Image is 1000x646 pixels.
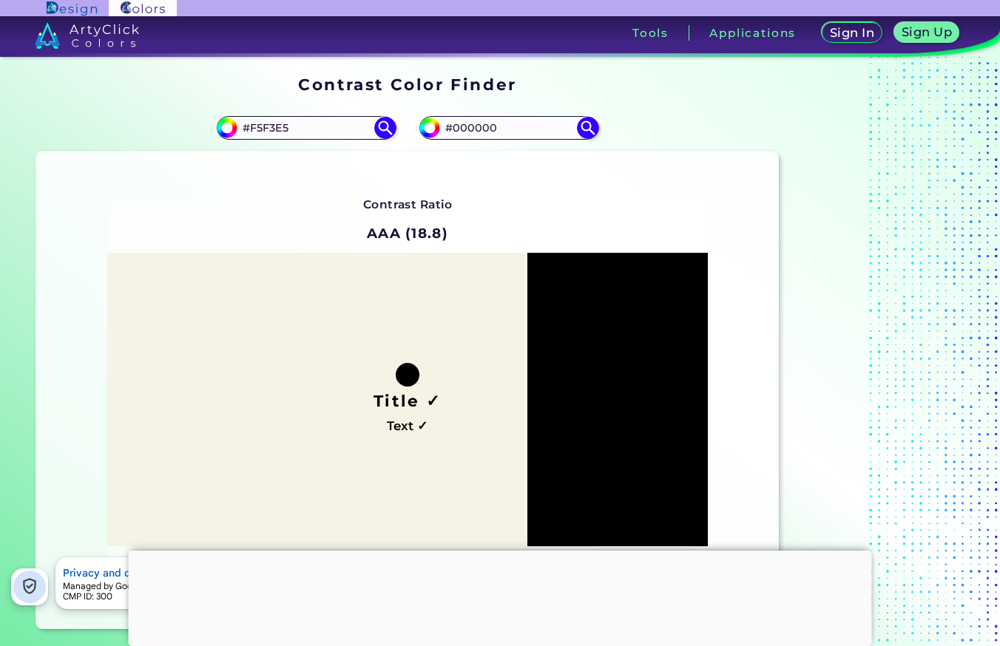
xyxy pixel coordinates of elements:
[237,118,375,137] input: type color 1..
[360,217,455,250] h2: AAA (18.8)
[632,27,669,38] h3: Tools
[825,24,879,42] a: Sign In
[35,22,139,49] img: logo_artyclick_colors_white.svg
[577,117,599,139] img: icon search
[897,24,956,42] a: Sign Up
[374,390,442,412] h1: Title ✓
[298,73,516,95] h1: Contrast Color Finder
[47,1,96,16] img: ArtyClick Design logo
[387,415,428,437] h4: Text ✓
[363,197,453,211] strong: Contrast Ratio
[709,27,796,38] h3: Applications
[440,118,578,137] input: type color 2..
[904,27,950,38] h5: Sign Up
[374,117,396,139] img: icon search
[832,27,872,38] h5: Sign In
[113,552,185,574] h4: Ecru White
[129,551,872,642] iframe: Advertisement
[785,69,970,634] iframe: Advertisement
